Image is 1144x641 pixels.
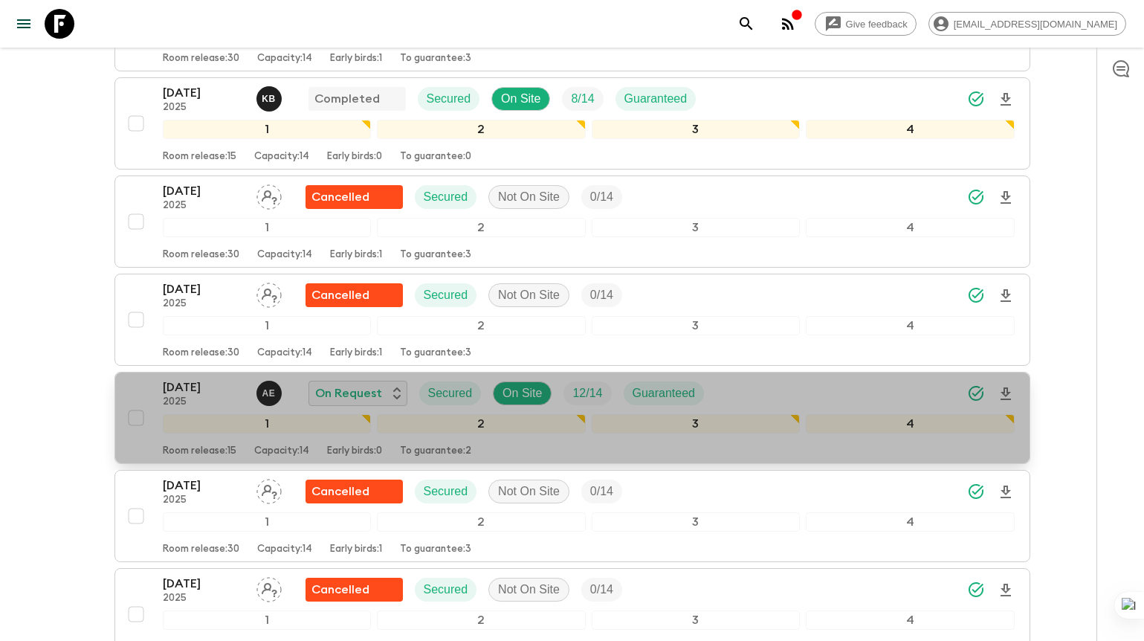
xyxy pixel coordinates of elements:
svg: Synced Successfully [967,483,985,500]
svg: Synced Successfully [967,90,985,108]
p: Cancelled [311,483,369,500]
div: 4 [806,414,1015,434]
p: Not On Site [498,188,560,206]
p: 2025 [163,396,245,408]
p: To guarantee: 3 [400,347,471,359]
svg: Synced Successfully [967,286,985,304]
p: Early birds: 0 [327,445,382,457]
p: Capacity: 14 [254,445,309,457]
p: Early birds: 1 [330,544,382,555]
p: Not On Site [498,286,560,304]
p: Capacity: 14 [254,151,309,163]
p: Capacity: 14 [257,53,312,65]
div: 1 [163,414,372,434]
p: Room release: 15 [163,445,236,457]
p: Secured [424,188,468,206]
p: Guaranteed [624,90,688,108]
p: Early birds: 1 [330,53,382,65]
p: 0 / 14 [590,286,613,304]
p: 2025 [163,102,245,114]
span: Give feedback [838,19,916,30]
div: Not On Site [488,185,569,209]
p: Early birds: 1 [330,249,382,261]
p: [DATE] [163,477,245,495]
p: Room release: 30 [163,347,239,359]
p: [DATE] [163,84,245,102]
p: 2025 [163,200,245,212]
span: Assign pack leader [256,287,282,299]
div: Trip Fill [581,480,622,503]
p: Early birds: 1 [330,347,382,359]
p: Guaranteed [633,384,696,402]
span: Assign pack leader [256,483,282,495]
div: 2 [377,414,586,434]
div: On Site [493,381,552,405]
div: 2 [377,120,586,139]
p: Cancelled [311,286,369,304]
div: 3 [592,120,801,139]
div: 4 [806,316,1015,335]
p: On Site [502,384,542,402]
p: Early birds: 0 [327,151,382,163]
span: Alp Edward Watmough [256,385,285,397]
p: [DATE] [163,182,245,200]
div: [EMAIL_ADDRESS][DOMAIN_NAME] [928,12,1126,36]
p: Room release: 30 [163,53,239,65]
div: 2 [377,512,586,532]
p: Capacity: 14 [257,347,312,359]
p: To guarantee: 0 [400,151,471,163]
p: [DATE] [163,280,245,298]
p: 0 / 14 [590,188,613,206]
div: Secured [419,381,482,405]
div: Trip Fill [581,283,622,307]
p: Not On Site [498,483,560,500]
div: 2 [377,316,586,335]
div: 4 [806,512,1015,532]
div: Not On Site [488,578,569,602]
p: 0 / 14 [590,483,613,500]
p: To guarantee: 2 [400,445,471,457]
div: Trip Fill [562,87,603,111]
svg: Synced Successfully [967,188,985,206]
svg: Synced Successfully [967,581,985,599]
p: Secured [424,286,468,304]
svg: Download Onboarding [997,483,1015,501]
div: 3 [592,512,801,532]
svg: Download Onboarding [997,189,1015,207]
p: Cancelled [311,188,369,206]
svg: Download Onboarding [997,287,1015,305]
div: 1 [163,512,372,532]
p: Completed [314,90,380,108]
div: 4 [806,218,1015,237]
p: 8 / 14 [571,90,594,108]
span: Assign pack leader [256,582,282,593]
div: Trip Fill [563,381,611,405]
div: Secured [415,283,477,307]
button: [DATE]2025Assign pack leaderFlash Pack cancellationSecuredNot On SiteTrip Fill1234Room release:30... [114,274,1030,366]
p: 12 / 14 [572,384,602,402]
button: [DATE]2025Assign pack leaderFlash Pack cancellationSecuredNot On SiteTrip Fill1234Room release:30... [114,470,1030,562]
div: 3 [592,218,801,237]
div: 3 [592,611,801,630]
p: On Request [315,384,382,402]
svg: Download Onboarding [997,385,1015,403]
div: 1 [163,218,372,237]
p: 2025 [163,298,245,310]
div: Secured [415,185,477,209]
p: 2025 [163,593,245,605]
svg: Download Onboarding [997,91,1015,109]
button: [DATE]2025Kamil BabacCompletedSecuredOn SiteTrip FillGuaranteed1234Room release:15Capacity:14Earl... [114,77,1030,170]
p: 0 / 14 [590,581,613,599]
div: Flash Pack cancellation [306,283,403,307]
div: On Site [491,87,550,111]
div: Secured [415,480,477,503]
div: 1 [163,120,372,139]
p: Capacity: 14 [257,249,312,261]
div: 1 [163,611,372,630]
p: Secured [424,483,468,500]
div: 4 [806,611,1015,630]
p: Not On Site [498,581,560,599]
div: 2 [377,218,586,237]
p: To guarantee: 3 [400,53,471,65]
p: Room release: 15 [163,151,236,163]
